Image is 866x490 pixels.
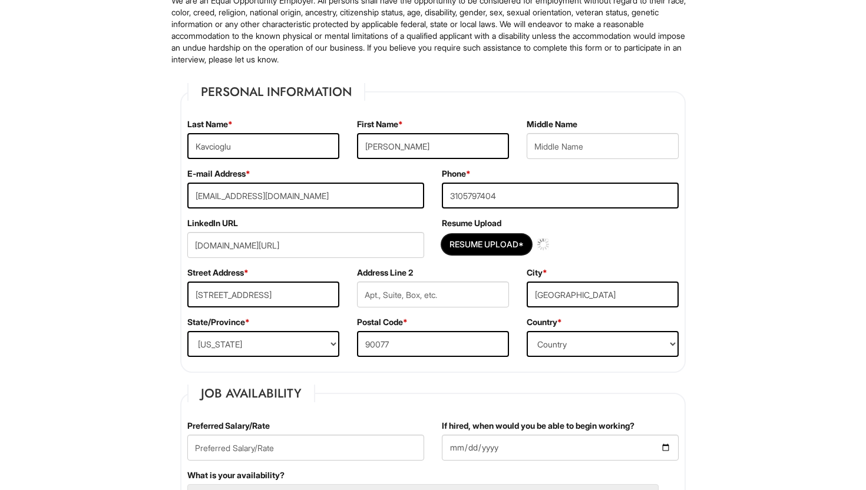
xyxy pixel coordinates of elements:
[527,133,679,159] input: Middle Name
[357,282,509,307] input: Apt., Suite, Box, etc.
[357,133,509,159] input: First Name
[357,316,408,328] label: Postal Code
[187,385,315,402] legend: Job Availability
[187,232,424,258] input: LinkedIn URL
[187,83,365,101] legend: Personal Information
[442,168,471,180] label: Phone
[187,118,233,130] label: Last Name
[187,267,249,279] label: Street Address
[527,282,679,307] input: City
[187,420,270,432] label: Preferred Salary/Rate
[187,282,339,307] input: Street Address
[357,331,509,357] input: Postal Code
[442,234,531,254] button: Resume Upload*Resume Upload*
[187,469,285,481] label: What is your availability?
[527,316,562,328] label: Country
[357,118,403,130] label: First Name
[442,420,634,432] label: If hired, when would you be able to begin working?
[442,217,501,229] label: Resume Upload
[357,267,413,279] label: Address Line 2
[187,435,424,461] input: Preferred Salary/Rate
[187,217,238,229] label: LinkedIn URL
[187,168,250,180] label: E-mail Address
[187,133,339,159] input: Last Name
[527,331,679,357] select: Country
[442,183,679,208] input: Phone
[527,267,547,279] label: City
[187,316,250,328] label: State/Province
[537,239,549,250] img: loading.gif
[187,183,424,208] input: E-mail Address
[527,118,577,130] label: Middle Name
[187,331,339,357] select: State/Province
